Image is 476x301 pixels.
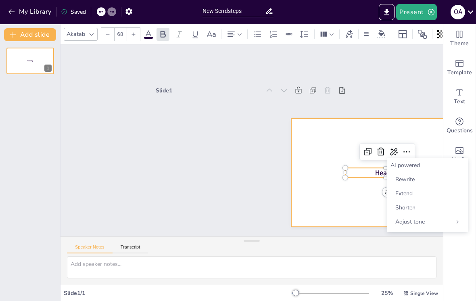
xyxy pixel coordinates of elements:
span: Heading [27,60,33,62]
div: O A [451,5,465,19]
button: Present [396,4,436,20]
span: Position [418,29,427,39]
span: Rewrite [395,176,415,183]
span: Template [447,68,472,77]
div: Slide 1 / 1 [64,289,292,297]
div: 1 [44,65,52,72]
div: Text effects [343,28,355,41]
div: Border settings [362,28,371,41]
span: Extend [395,190,413,197]
span: Shorten [395,204,415,211]
span: Adjust tone [395,218,425,226]
div: Get real-time input from your audience [443,111,476,140]
div: Add images, graphics, shapes or video [443,140,476,169]
div: Layout [396,28,409,41]
div: Akatab [65,29,87,40]
span: Single View [410,290,438,297]
div: Slide 1 [161,77,266,95]
div: Column Count [318,28,336,41]
div: 1 [6,48,54,74]
span: Theme [450,39,469,48]
span: Heading [370,181,396,192]
input: Insert title [203,5,265,17]
div: 25 % [377,289,397,297]
span: Media [452,155,468,164]
div: Add ready made slides [443,53,476,82]
button: Transcript [113,245,148,253]
button: O A [451,4,465,20]
div: Background color [376,30,388,38]
div: Add text boxes [443,82,476,111]
div: AI powered [390,161,465,169]
span: Text [454,97,465,106]
div: Change the overall theme [443,24,476,53]
button: Speaker Notes [67,245,113,253]
span: Questions [447,126,473,135]
div: Saved [61,8,86,16]
button: Add slide [4,28,56,41]
button: Export to PowerPoint [379,4,395,20]
button: My Library [6,5,55,18]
